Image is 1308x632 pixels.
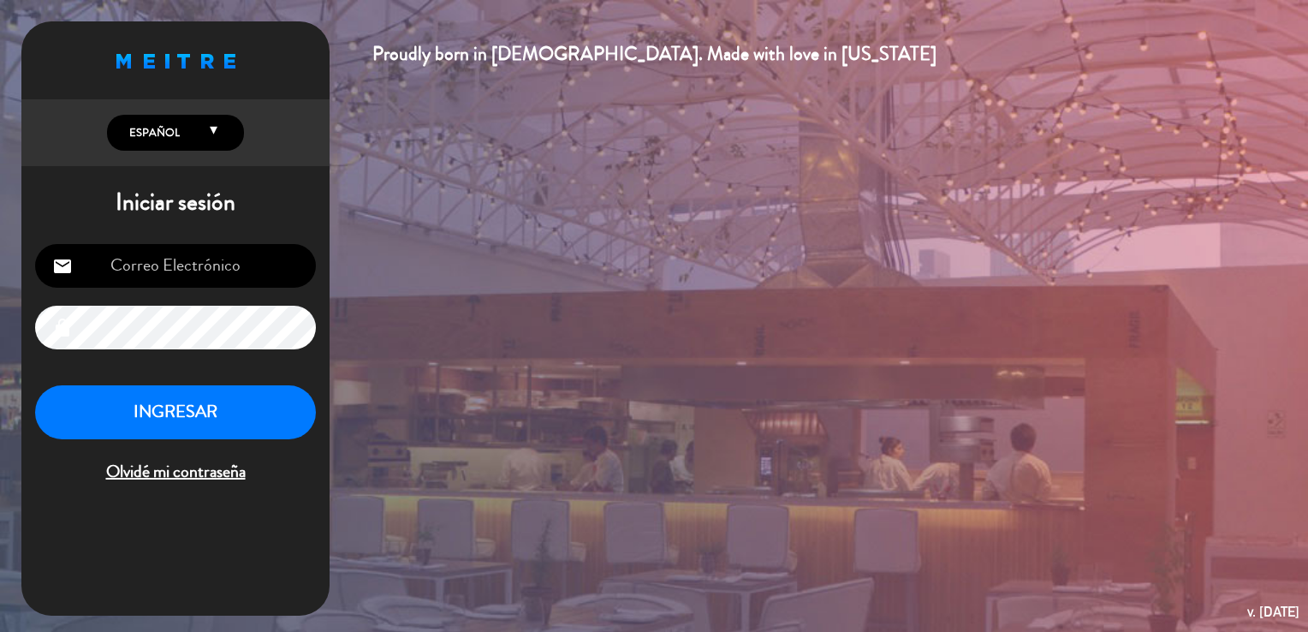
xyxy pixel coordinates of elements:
[35,458,316,486] span: Olvidé mi contraseña
[52,256,73,277] i: email
[52,318,73,338] i: lock
[21,188,330,218] h1: Iniciar sesión
[35,244,316,288] input: Correo Electrónico
[125,124,180,141] span: Español
[35,385,316,439] button: INGRESAR
[1247,600,1299,623] div: v. [DATE]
